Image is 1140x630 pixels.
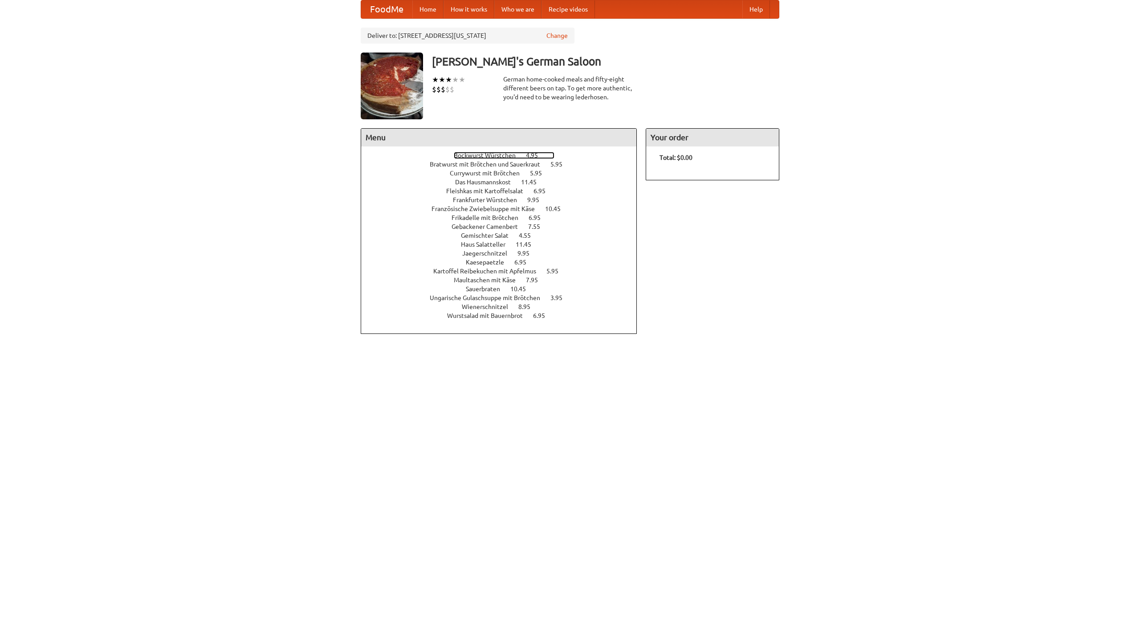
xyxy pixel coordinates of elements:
[450,170,529,177] span: Currywurst mit Brötchen
[430,161,579,168] a: Bratwurst mit Brötchen und Sauerkraut 5.95
[361,0,412,18] a: FoodMe
[453,196,556,203] a: Frankfurter Würstchen 9.95
[533,312,554,319] span: 6.95
[466,259,513,266] span: Kaesepaetzle
[430,294,579,301] a: Ungarische Gulaschsuppe mit Brötchen 3.95
[446,187,562,195] a: Fleishkas mit Kartoffelsalat 6.95
[432,85,436,94] li: $
[461,232,547,239] a: Gemischter Salat 4.55
[521,179,546,186] span: 11.45
[462,250,516,257] span: Jaegerschnitzel
[439,75,445,85] li: ★
[494,0,541,18] a: Who we are
[412,0,444,18] a: Home
[519,232,540,239] span: 4.55
[361,129,636,146] h4: Menu
[546,268,567,275] span: 5.95
[462,303,517,310] span: Wienerschnitzel
[459,75,465,85] li: ★
[452,214,557,221] a: Frikadelle mit Brötchen 6.95
[432,75,439,85] li: ★
[510,285,535,293] span: 10.45
[660,154,692,161] b: Total: $0.00
[461,241,548,248] a: Haus Salatteller 11.45
[646,129,779,146] h4: Your order
[450,170,558,177] a: Currywurst mit Brötchen 5.95
[455,179,553,186] a: Das Hausmannskost 11.45
[444,0,494,18] a: How it works
[447,312,532,319] span: Wurstsalad mit Bauernbrot
[518,303,539,310] span: 8.95
[452,214,527,221] span: Frikadelle mit Brötchen
[432,205,544,212] span: Französische Zwiebelsuppe mit Käse
[533,187,554,195] span: 6.95
[461,241,514,248] span: Haus Salatteller
[430,161,549,168] span: Bratwurst mit Brötchen und Sauerkraut
[430,294,549,301] span: Ungarische Gulaschsuppe mit Brötchen
[436,85,441,94] li: $
[432,205,577,212] a: Französische Zwiebelsuppe mit Käse 10.45
[433,268,545,275] span: Kartoffel Reibekuchen mit Apfelmus
[433,268,575,275] a: Kartoffel Reibekuchen mit Apfelmus 5.95
[514,259,535,266] span: 6.95
[541,0,595,18] a: Recipe videos
[550,294,571,301] span: 3.95
[361,28,574,44] div: Deliver to: [STREET_ADDRESS][US_STATE]
[361,53,423,119] img: angular.jpg
[462,303,547,310] a: Wienerschnitzel 8.95
[466,285,542,293] a: Sauerbraten 10.45
[445,75,452,85] li: ★
[526,152,547,159] span: 4.95
[452,223,527,230] span: Gebackener Camenbert
[517,250,538,257] span: 9.95
[454,276,525,284] span: Maultaschen mit Käse
[530,170,551,177] span: 5.95
[452,223,557,230] a: Gebackener Camenbert 7.55
[446,187,532,195] span: Fleishkas mit Kartoffelsalat
[452,75,459,85] li: ★
[445,85,450,94] li: $
[461,232,517,239] span: Gemischter Salat
[454,152,554,159] a: Bockwurst Würstchen 4.95
[503,75,637,102] div: German home-cooked meals and fifty-eight different beers on tap. To get more authentic, you'd nee...
[516,241,540,248] span: 11.45
[462,250,546,257] a: Jaegerschnitzel 9.95
[447,312,562,319] a: Wurstsalad mit Bauernbrot 6.95
[528,223,549,230] span: 7.55
[550,161,571,168] span: 5.95
[432,53,779,70] h3: [PERSON_NAME]'s German Saloon
[466,259,543,266] a: Kaesepaetzle 6.95
[454,152,525,159] span: Bockwurst Würstchen
[450,85,454,94] li: $
[527,196,548,203] span: 9.95
[742,0,770,18] a: Help
[546,31,568,40] a: Change
[454,276,554,284] a: Maultaschen mit Käse 7.95
[441,85,445,94] li: $
[526,276,547,284] span: 7.95
[453,196,526,203] span: Frankfurter Würstchen
[545,205,570,212] span: 10.45
[455,179,520,186] span: Das Hausmannskost
[466,285,509,293] span: Sauerbraten
[529,214,550,221] span: 6.95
